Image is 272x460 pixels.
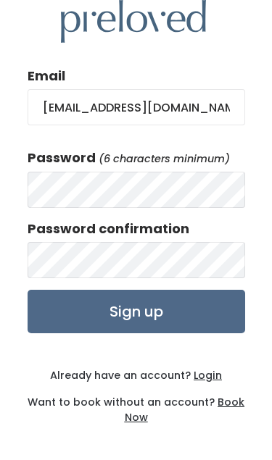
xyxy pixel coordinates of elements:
[28,290,245,333] input: Sign up
[28,368,245,383] div: Already have an account?
[125,395,245,425] a: Book Now
[28,383,245,425] div: Want to book without an account?
[28,219,189,238] label: Password confirmation
[28,67,65,85] label: Email
[191,368,222,382] a: Login
[99,151,230,166] em: (6 characters minimum)
[194,368,222,382] u: Login
[28,149,96,167] label: Password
